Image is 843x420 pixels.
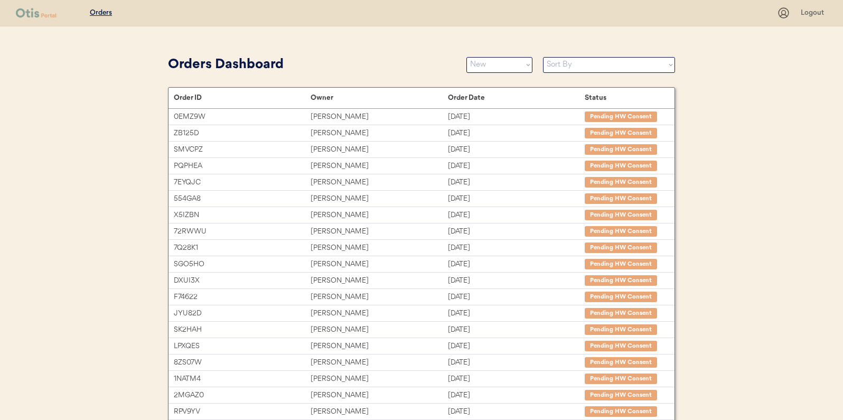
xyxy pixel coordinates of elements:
div: X5IZBN [174,209,311,221]
div: [DATE] [448,258,585,270]
div: [DATE] [448,193,585,205]
div: [PERSON_NAME] [311,193,447,205]
div: [DATE] [448,291,585,303]
div: [DATE] [448,406,585,418]
div: [DATE] [448,144,585,156]
div: SMVCPZ [174,144,311,156]
div: [DATE] [448,127,585,139]
div: Owner [311,94,447,102]
div: [PERSON_NAME] [311,291,447,303]
div: 8ZS07W [174,357,311,369]
div: 2MGAZ0 [174,389,311,402]
div: [PERSON_NAME] [311,176,447,189]
div: [DATE] [448,226,585,238]
div: [DATE] [448,160,585,172]
div: [PERSON_NAME] [311,406,447,418]
div: Status [585,94,664,102]
div: [DATE] [448,176,585,189]
div: [PERSON_NAME] [311,275,447,287]
div: Logout [801,8,827,18]
div: PQPHEA [174,160,311,172]
div: 7EYQJC [174,176,311,189]
div: [PERSON_NAME] [311,160,447,172]
div: [PERSON_NAME] [311,307,447,320]
div: SK2HAH [174,324,311,336]
div: [DATE] [448,324,585,336]
div: [PERSON_NAME] [311,144,447,156]
div: DXUI3X [174,275,311,287]
div: [PERSON_NAME] [311,340,447,352]
div: Order Date [448,94,585,102]
div: 0EMZ9W [174,111,311,123]
div: [DATE] [448,275,585,287]
div: [DATE] [448,307,585,320]
div: [PERSON_NAME] [311,389,447,402]
div: [PERSON_NAME] [311,357,447,369]
div: [DATE] [448,209,585,221]
div: [DATE] [448,357,585,369]
div: ZB125D [174,127,311,139]
div: [PERSON_NAME] [311,226,447,238]
div: [PERSON_NAME] [311,258,447,270]
div: 1NATM4 [174,373,311,385]
u: Orders [90,9,112,16]
div: [PERSON_NAME] [311,127,447,139]
div: 554GA8 [174,193,311,205]
div: [DATE] [448,242,585,254]
div: [PERSON_NAME] [311,373,447,385]
div: [DATE] [448,111,585,123]
div: SGO5HO [174,258,311,270]
div: [DATE] [448,389,585,402]
div: LPXQES [174,340,311,352]
div: [PERSON_NAME] [311,209,447,221]
div: Orders Dashboard [168,55,456,75]
div: [PERSON_NAME] [311,324,447,336]
div: JYU82D [174,307,311,320]
div: Order ID [174,94,311,102]
div: RPV9YV [174,406,311,418]
div: 72RWWU [174,226,311,238]
div: [DATE] [448,373,585,385]
div: F74622 [174,291,311,303]
div: [DATE] [448,340,585,352]
div: [PERSON_NAME] [311,242,447,254]
div: 7Q28K1 [174,242,311,254]
div: [PERSON_NAME] [311,111,447,123]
